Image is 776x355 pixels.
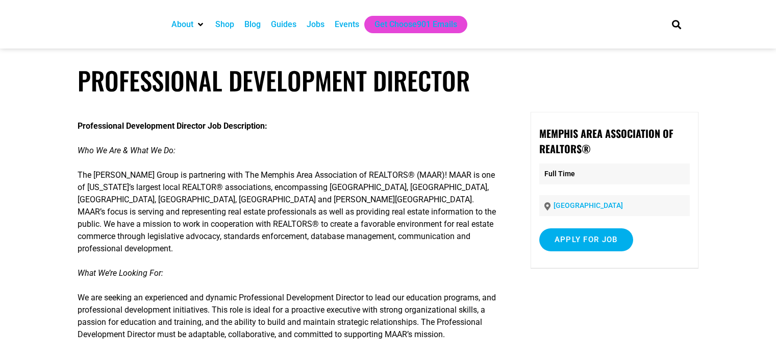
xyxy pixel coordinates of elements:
div: About [166,16,210,33]
nav: Main nav [166,16,654,33]
a: Jobs [307,18,324,31]
em: Who We Are & What We Do: [78,146,176,155]
p: The [PERSON_NAME] Group is partnering with The Memphis Area Association of REALTORS® (MAAR)! MAAR... [78,169,499,255]
a: [GEOGRAPHIC_DATA] [554,201,623,209]
div: Search [668,16,685,33]
a: About [171,18,193,31]
a: Guides [271,18,296,31]
input: Apply for job [539,228,633,251]
strong: Professional Development Director Job Description: [78,121,267,131]
em: What We’re Looking For: [78,268,163,278]
p: We are seeking an experienced and dynamic Professional Development Director to lead our education... [78,292,499,341]
a: Shop [215,18,234,31]
a: Blog [244,18,261,31]
strong: Memphis Area Association of REALTORS® [539,126,673,156]
h1: Professional Development Director [78,65,698,96]
p: Full Time [539,163,690,184]
a: Get Choose901 Emails [374,18,457,31]
a: Events [335,18,359,31]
